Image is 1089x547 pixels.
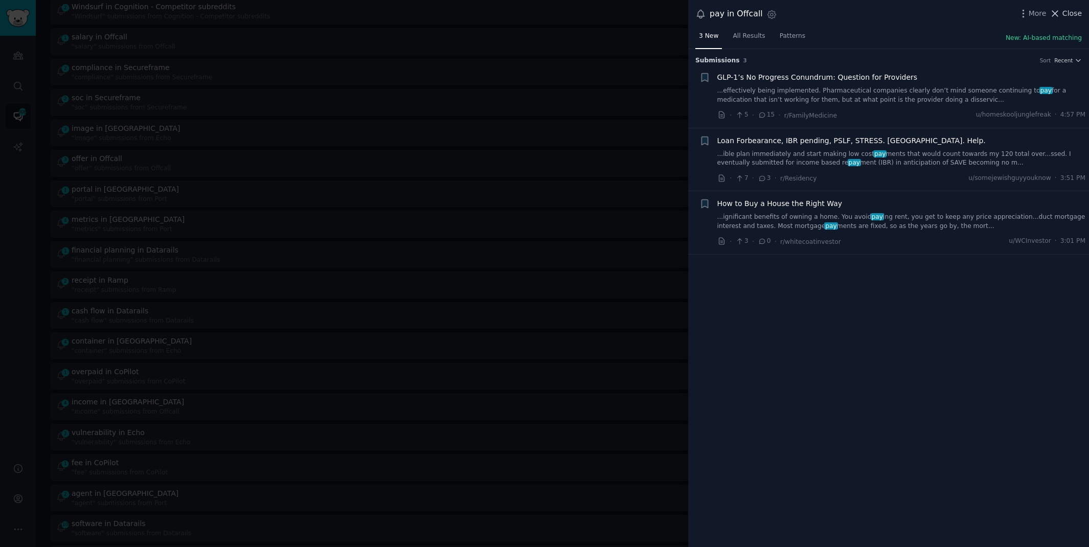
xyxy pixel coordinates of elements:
span: Close [1062,8,1082,19]
span: 5 [735,110,748,120]
span: 3 [735,237,748,246]
span: Recent [1054,57,1073,64]
a: ...ignificant benefits of owning a home. You avoidpaying rent, you get to keep any price apprecia... [717,213,1086,231]
a: Patterns [776,28,809,49]
span: 0 [758,237,770,246]
div: Sort [1040,57,1051,64]
button: More [1018,8,1047,19]
button: Recent [1054,57,1082,64]
a: Loan Forbearance, IBR pending, PSLF, STRESS. [GEOGRAPHIC_DATA]. Help. [717,135,986,146]
span: u/homeskooljunglefreak [976,110,1051,120]
span: · [1055,110,1057,120]
span: All Results [733,32,765,41]
a: ...ible plan immediately and start making low costpayments that would count towards my 120 total ... [717,150,1086,168]
span: Patterns [780,32,805,41]
span: · [752,236,754,247]
span: More [1029,8,1047,19]
span: r/FamilyMedicine [784,112,837,119]
a: 3 New [695,28,722,49]
a: ...effectively being implemented. Pharmaceutical companies clearly don’t mind someone continuing ... [717,86,1086,104]
button: Close [1050,8,1082,19]
button: New: AI-based matching [1006,34,1082,43]
a: All Results [729,28,768,49]
div: pay in Offcall [710,8,763,20]
span: u/somejewishguyyouknow [968,174,1051,183]
span: · [730,173,732,184]
span: 3 [758,174,770,183]
span: 7 [735,174,748,183]
span: 4:57 PM [1060,110,1085,120]
span: · [730,110,732,121]
a: GLP-1’s No Progress Conundrum: Question for Providers [717,72,918,83]
span: 3 [743,57,747,63]
span: pay [1039,87,1053,94]
span: · [775,236,777,247]
span: pay [871,213,884,220]
span: · [730,236,732,247]
span: Submission s [695,56,740,65]
span: pay [848,159,861,166]
span: pay [873,150,887,157]
span: u/WCInvestor [1009,237,1051,246]
span: · [775,173,777,184]
a: How to Buy a House the Right Way [717,198,843,209]
span: · [752,173,754,184]
span: 3 New [699,32,718,41]
span: · [1055,237,1057,246]
span: · [1055,174,1057,183]
span: r/whitecoatinvestor [780,238,841,245]
span: · [778,110,780,121]
span: pay [824,222,837,230]
span: · [752,110,754,121]
span: r/Residency [780,175,817,182]
span: 3:51 PM [1060,174,1085,183]
span: 15 [758,110,775,120]
span: 3:01 PM [1060,237,1085,246]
